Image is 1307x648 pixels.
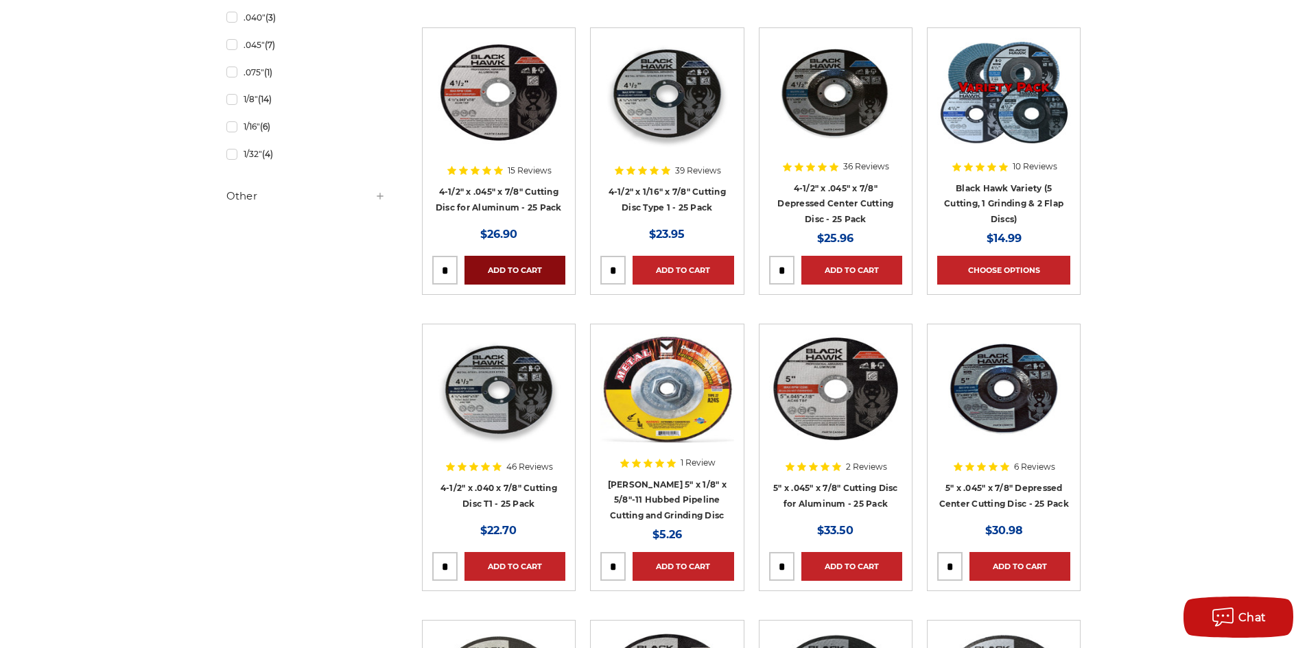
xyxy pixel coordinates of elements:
span: (1) [264,67,272,77]
a: Choose Options [937,256,1070,285]
span: $25.96 [817,232,853,245]
a: 4-1/2" x .045" x 7/8" Depressed Center Cutting Disc - 25 Pack [777,183,893,224]
span: (6) [260,121,270,132]
a: Add to Cart [464,552,565,581]
span: $23.95 [649,228,685,241]
a: Black Hawk Variety (5 Cutting, 1 Grinding & 2 Flap Discs) [944,183,1063,224]
button: Chat [1184,597,1293,638]
a: .045" [226,33,386,57]
a: 1/8" [226,87,386,111]
span: $5.26 [652,528,682,541]
a: Mercer 5" x 1/8" x 5/8"-11 Hubbed Cutting and Light Grinding Wheel [600,334,733,509]
span: (14) [258,94,272,104]
a: 1/16" [226,115,386,139]
span: (7) [265,40,275,50]
img: 4-1/2" super thin cut off wheel for fast metal cutting and minimal kerf [432,334,565,444]
img: 4-1/2" x 3/64" x 7/8" Depressed Center Type 27 Cut Off Wheel [769,38,902,147]
img: 5" x 3/64" x 7/8" Depressed Center Type 27 Cut Off Wheel [937,334,1070,444]
img: 5 inch cutting disc for aluminum [769,334,902,444]
a: 4.5" cutting disc for aluminum [432,38,565,213]
a: Add to Cart [801,552,902,581]
img: Black Hawk Variety (5 Cutting, 1 Grinding & 2 Flap Discs) [937,38,1070,147]
img: 4.5" cutting disc for aluminum [432,38,565,147]
span: $33.50 [817,524,853,537]
span: $14.99 [987,232,1022,245]
a: Add to Cart [464,256,565,285]
h5: Other [226,188,386,204]
a: Add to Cart [633,256,733,285]
a: 4-1/2" super thin cut off wheel for fast metal cutting and minimal kerf [432,334,565,509]
a: 1/32" [226,142,386,166]
img: 4-1/2" x 1/16" x 7/8" Cutting Disc Type 1 - 25 Pack [600,38,733,147]
a: 4-1/2" x 1/16" x 7/8" Cutting Disc Type 1 - 25 Pack [600,38,733,213]
span: $22.70 [480,524,517,537]
a: 5 inch cutting disc for aluminum [769,334,902,509]
a: 4-1/2" x 3/64" x 7/8" Depressed Center Type 27 Cut Off Wheel [769,38,902,213]
a: Add to Cart [633,552,733,581]
a: 5" x 3/64" x 7/8" Depressed Center Type 27 Cut Off Wheel [937,334,1070,509]
a: .040" [226,5,386,29]
span: (4) [262,149,273,159]
a: Black Hawk Variety (5 Cutting, 1 Grinding & 2 Flap Discs) [937,38,1070,213]
span: $30.98 [985,524,1023,537]
img: Mercer 5" x 1/8" x 5/8"-11 Hubbed Cutting and Light Grinding Wheel [600,334,733,444]
a: Add to Cart [969,552,1070,581]
a: Add to Cart [801,256,902,285]
a: [PERSON_NAME] 5" x 1/8" x 5/8"-11 Hubbed Pipeline Cutting and Grinding Disc [608,479,727,520]
span: (3) [266,12,276,23]
a: .075" [226,60,386,84]
span: Chat [1238,611,1267,624]
span: $26.90 [480,228,517,241]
